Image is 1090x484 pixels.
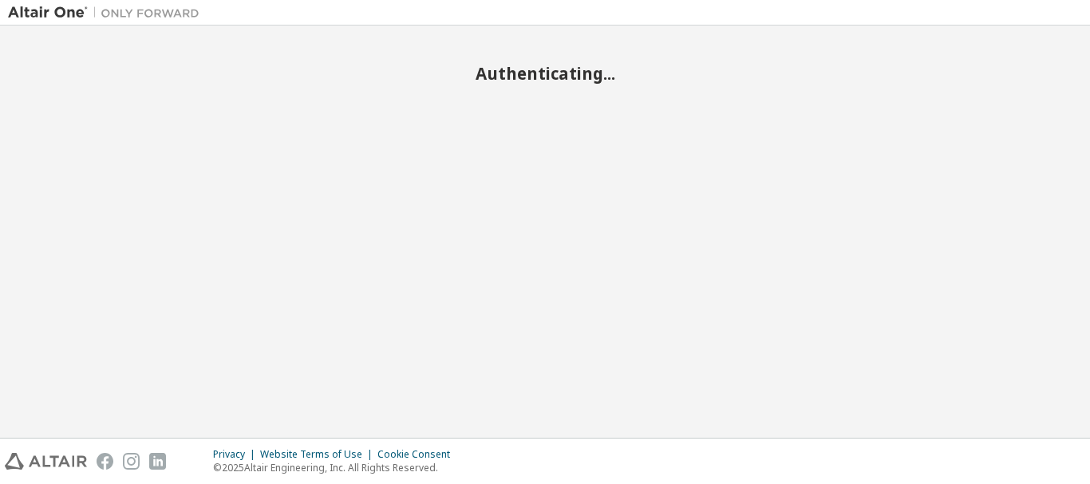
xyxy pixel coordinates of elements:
[377,448,460,461] div: Cookie Consent
[260,448,377,461] div: Website Terms of Use
[123,453,140,470] img: instagram.svg
[213,461,460,474] p: © 2025 Altair Engineering, Inc. All Rights Reserved.
[5,453,87,470] img: altair_logo.svg
[213,448,260,461] div: Privacy
[149,453,166,470] img: linkedin.svg
[8,5,207,21] img: Altair One
[8,63,1082,84] h2: Authenticating...
[97,453,113,470] img: facebook.svg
